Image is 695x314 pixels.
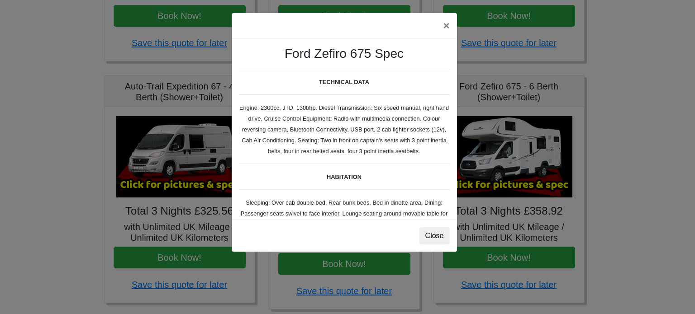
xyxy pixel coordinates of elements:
button: × [436,13,457,38]
b: TECHNICAL DATA [319,79,369,85]
button: Close [419,227,450,244]
b: HABITATION [327,173,362,180]
h3: Ford Zefiro 675 Spec [239,46,450,61]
